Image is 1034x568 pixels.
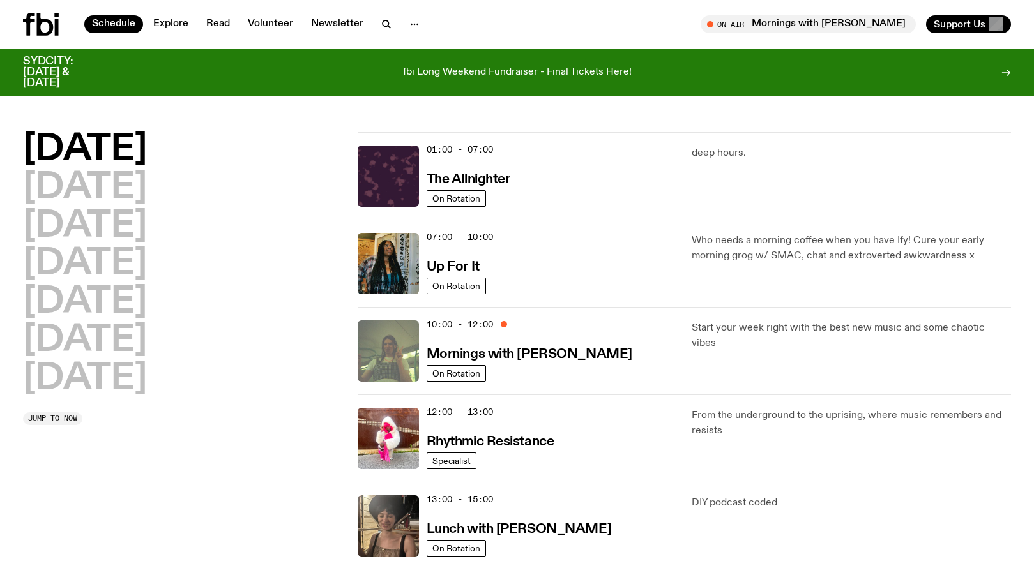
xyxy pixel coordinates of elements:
button: [DATE] [23,361,147,397]
button: [DATE] [23,170,147,206]
p: Who needs a morning coffee when you have Ify! Cure your early morning grog w/ SMAC, chat and extr... [692,233,1011,264]
h3: Lunch with [PERSON_NAME] [427,523,611,536]
a: Schedule [84,15,143,33]
p: DIY podcast coded [692,495,1011,511]
h3: Up For It [427,260,480,274]
span: Specialist [432,456,471,465]
a: The Allnighter [427,170,510,186]
button: [DATE] [23,209,147,244]
a: Newsletter [303,15,371,33]
button: [DATE] [23,285,147,320]
h3: Rhythmic Resistance [427,435,554,449]
p: deep hours. [692,146,1011,161]
a: Rhythmic Resistance [427,433,554,449]
button: [DATE] [23,246,147,282]
span: Support Us [934,19,985,30]
button: Support Us [926,15,1011,33]
a: On Rotation [427,365,486,382]
span: On Rotation [432,281,480,290]
span: 01:00 - 07:00 [427,144,493,156]
img: Jim Kretschmer in a really cute outfit with cute braids, standing on a train holding up a peace s... [358,320,419,382]
button: Jump to now [23,412,82,425]
span: On Rotation [432,368,480,378]
span: 12:00 - 13:00 [427,406,493,418]
a: Up For It [427,258,480,274]
a: On Rotation [427,278,486,294]
a: Volunteer [240,15,301,33]
button: [DATE] [23,323,147,359]
a: Specialist [427,452,476,469]
button: [DATE] [23,132,147,168]
span: 10:00 - 12:00 [427,318,493,331]
a: Explore [146,15,196,33]
p: Start your week right with the best new music and some chaotic vibes [692,320,1011,351]
span: On Rotation [432,193,480,203]
h3: SYDCITY: [DATE] & [DATE] [23,56,105,89]
h3: The Allnighter [427,173,510,186]
span: 13:00 - 15:00 [427,493,493,505]
a: Read [199,15,238,33]
h3: Mornings with [PERSON_NAME] [427,348,632,361]
img: Attu crouches on gravel in front of a brown wall. They are wearing a white fur coat with a hood, ... [358,408,419,469]
span: 07:00 - 10:00 [427,231,493,243]
a: Mornings with [PERSON_NAME] [427,345,632,361]
p: From the underground to the uprising, where music remembers and resists [692,408,1011,438]
a: On Rotation [427,540,486,557]
img: Ify - a Brown Skin girl with black braided twists, looking up to the side with her tongue stickin... [358,233,419,294]
button: On AirMornings with [PERSON_NAME] [701,15,916,33]
span: On Rotation [432,543,480,553]
p: fbi Long Weekend Fundraiser - Final Tickets Here! [403,67,632,78]
a: On Rotation [427,190,486,207]
a: Lunch with [PERSON_NAME] [427,520,611,536]
span: Jump to now [28,415,77,422]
